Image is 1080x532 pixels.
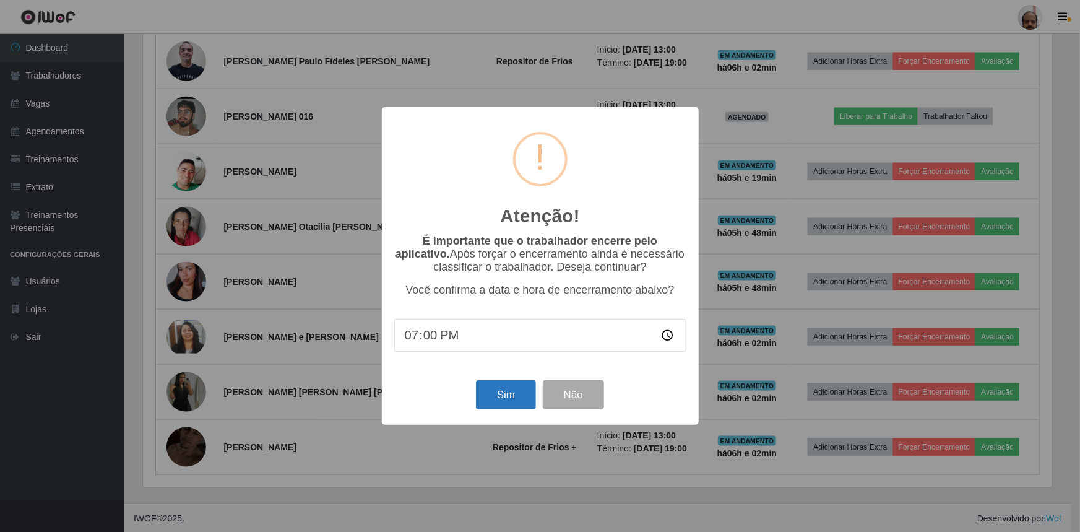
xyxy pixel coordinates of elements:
p: Você confirma a data e hora de encerramento abaixo? [394,284,686,297]
h2: Atenção! [500,205,579,227]
p: Após forçar o encerramento ainda é necessário classificar o trabalhador. Deseja continuar? [394,235,686,274]
button: Sim [476,380,536,409]
b: É importante que o trabalhador encerre pelo aplicativo. [395,235,657,260]
button: Não [543,380,604,409]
